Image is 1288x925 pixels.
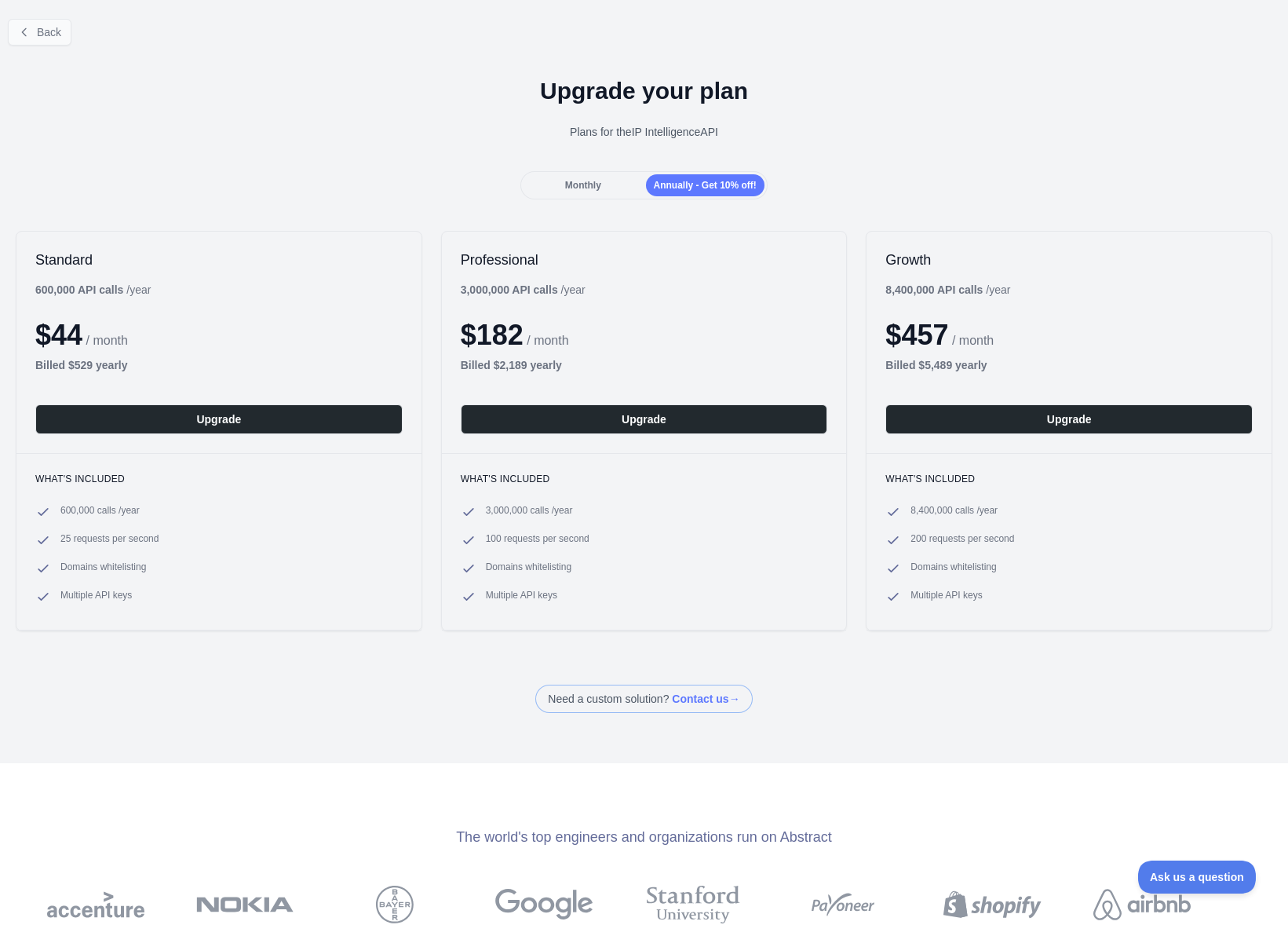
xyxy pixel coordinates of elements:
[885,283,983,296] b: 8,400,000 API calls
[461,319,524,351] span: $ 182
[461,283,558,296] b: 3,000,000 API calls
[885,250,1253,269] h2: Growth
[885,319,948,351] span: $ 457
[885,282,1010,298] div: / year
[461,250,828,269] h2: Professional
[1138,861,1257,894] iframe: Toggle Customer Support
[461,282,586,298] div: / year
